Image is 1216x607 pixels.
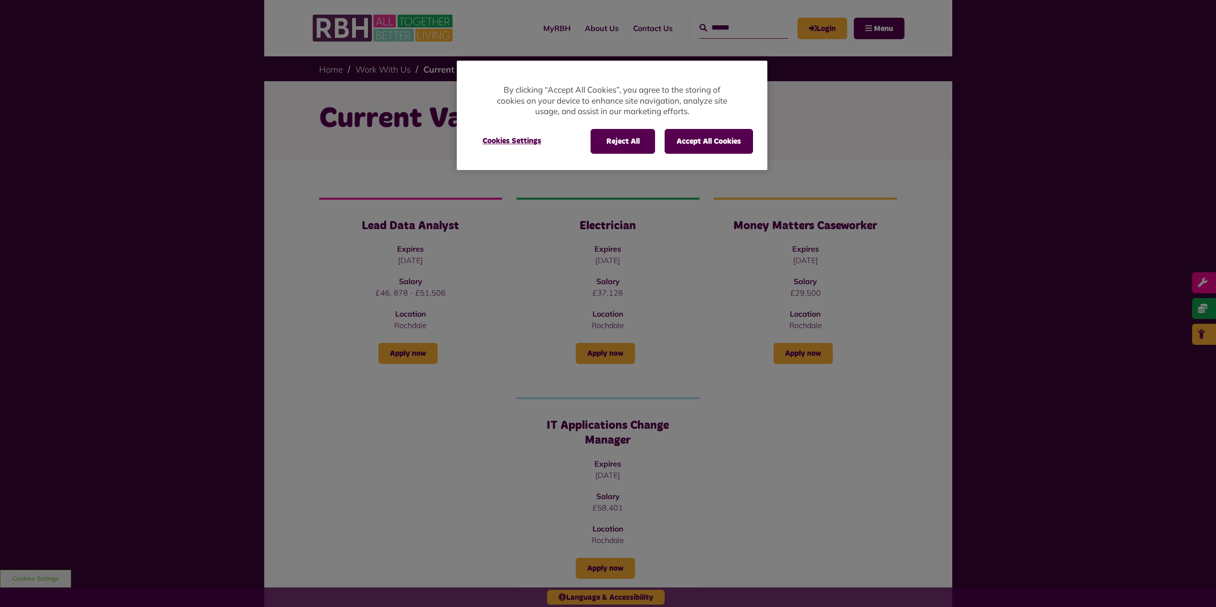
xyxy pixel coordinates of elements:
p: By clicking “Accept All Cookies”, you agree to the storing of cookies on your device to enhance s... [495,85,729,117]
button: Accept All Cookies [665,129,753,154]
div: Cookie banner [457,61,767,170]
button: Cookies Settings [471,129,553,153]
div: Privacy [457,61,767,170]
button: Reject All [591,129,655,154]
